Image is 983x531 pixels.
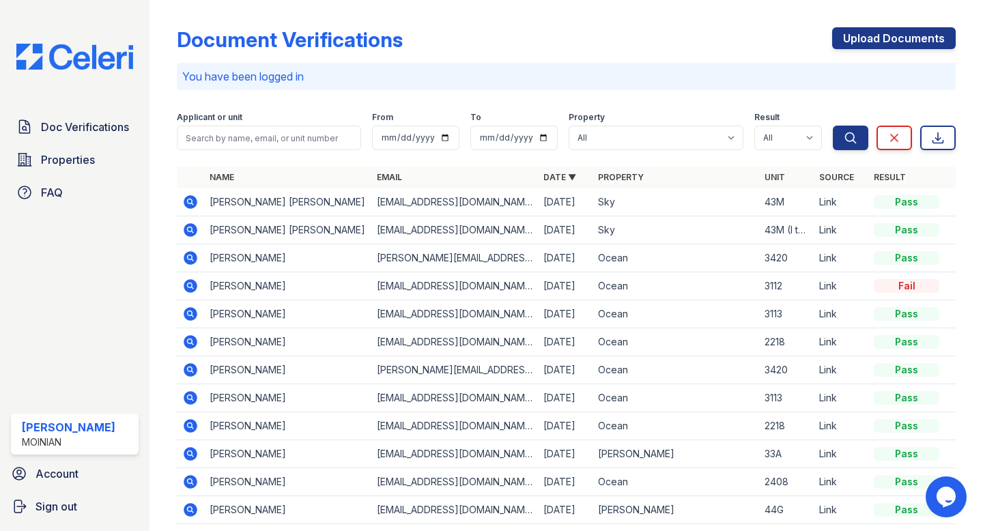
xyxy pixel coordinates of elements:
td: [EMAIL_ADDRESS][DOMAIN_NAME] [371,328,538,356]
div: Document Verifications [177,27,403,52]
td: Link [814,440,868,468]
p: You have been logged in [182,68,950,85]
td: [EMAIL_ADDRESS][DOMAIN_NAME] [371,440,538,468]
td: [PERSON_NAME] [PERSON_NAME] [204,188,371,216]
div: Pass [874,447,939,461]
td: [PERSON_NAME] [204,468,371,496]
a: Doc Verifications [11,113,139,141]
td: Link [814,356,868,384]
td: [DATE] [538,412,593,440]
td: Ocean [593,328,759,356]
td: [DATE] [538,440,593,468]
td: Link [814,468,868,496]
td: [DATE] [538,384,593,412]
td: Link [814,272,868,300]
input: Search by name, email, or unit number [177,126,361,150]
td: [EMAIL_ADDRESS][DOMAIN_NAME] [371,216,538,244]
td: [EMAIL_ADDRESS][DOMAIN_NAME] [371,384,538,412]
td: [EMAIL_ADDRESS][DOMAIN_NAME] [371,468,538,496]
div: Moinian [22,435,115,449]
div: Pass [874,475,939,489]
div: [PERSON_NAME] [22,419,115,435]
td: [EMAIL_ADDRESS][DOMAIN_NAME] [371,272,538,300]
td: [PERSON_NAME] [204,496,371,524]
div: Pass [874,223,939,237]
td: 3112 [759,272,814,300]
td: [PERSON_NAME] [PERSON_NAME] [204,216,371,244]
a: Account [5,460,144,487]
label: Result [754,112,780,123]
div: Pass [874,251,939,265]
td: Ocean [593,244,759,272]
td: Ocean [593,468,759,496]
td: [DATE] [538,188,593,216]
td: Link [814,300,868,328]
td: [EMAIL_ADDRESS][DOMAIN_NAME] [371,412,538,440]
td: [DATE] [538,216,593,244]
td: [PERSON_NAME] [204,244,371,272]
span: Sign out [35,498,77,515]
td: Ocean [593,412,759,440]
td: [DATE] [538,328,593,356]
td: Link [814,328,868,356]
td: [DATE] [538,356,593,384]
label: Applicant or unit [177,112,242,123]
a: FAQ [11,179,139,206]
div: Pass [874,335,939,349]
a: Upload Documents [832,27,956,49]
span: Doc Verifications [41,119,129,135]
td: [PERSON_NAME] [204,300,371,328]
label: Property [569,112,605,123]
div: Pass [874,195,939,209]
td: 3113 [759,384,814,412]
td: Link [814,188,868,216]
td: [DATE] [538,496,593,524]
td: [PERSON_NAME] [204,412,371,440]
a: Sign out [5,493,144,520]
td: 3113 [759,300,814,328]
td: 43M (I think they gave me the wrong one; I’m applying for the studio in the corner) [759,216,814,244]
label: From [372,112,393,123]
td: [PERSON_NAME] [204,440,371,468]
td: 3420 [759,356,814,384]
td: Link [814,384,868,412]
td: 33A [759,440,814,468]
td: Ocean [593,300,759,328]
iframe: chat widget [926,476,969,517]
td: 44G [759,496,814,524]
td: [DATE] [538,300,593,328]
a: Properties [11,146,139,173]
td: [DATE] [538,272,593,300]
a: Source [819,172,854,182]
span: Account [35,465,79,482]
td: [PERSON_NAME][EMAIL_ADDRESS][DOMAIN_NAME] [371,244,538,272]
div: Pass [874,419,939,433]
a: Name [210,172,234,182]
td: 2218 [759,328,814,356]
td: Ocean [593,356,759,384]
td: Link [814,244,868,272]
a: Result [874,172,906,182]
span: Properties [41,152,95,168]
td: Ocean [593,384,759,412]
div: Pass [874,307,939,321]
td: Sky [593,188,759,216]
a: Unit [765,172,785,182]
td: [EMAIL_ADDRESS][DOMAIN_NAME] [371,496,538,524]
span: FAQ [41,184,63,201]
td: [PERSON_NAME][EMAIL_ADDRESS][DOMAIN_NAME] [371,356,538,384]
td: [PERSON_NAME] [204,356,371,384]
td: [DATE] [538,468,593,496]
div: Pass [874,363,939,377]
td: [PERSON_NAME] [593,496,759,524]
img: CE_Logo_Blue-a8612792a0a2168367f1c8372b55b34899dd931a85d93a1a3d3e32e68fde9ad4.png [5,44,144,70]
td: Link [814,216,868,244]
div: Pass [874,391,939,405]
td: [EMAIL_ADDRESS][DOMAIN_NAME] [371,188,538,216]
td: [DATE] [538,244,593,272]
td: Ocean [593,272,759,300]
td: Link [814,496,868,524]
td: 3420 [759,244,814,272]
a: Email [377,172,402,182]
